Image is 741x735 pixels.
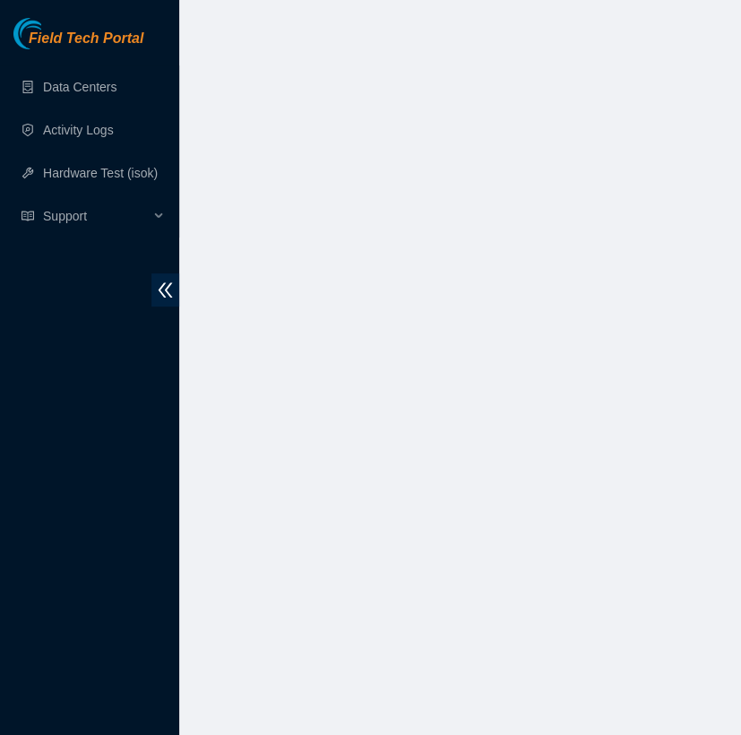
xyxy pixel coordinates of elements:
a: Activity Logs [43,123,114,137]
a: Akamai TechnologiesField Tech Portal [13,32,143,56]
img: Akamai Technologies [13,18,90,49]
span: Field Tech Portal [29,30,143,48]
span: read [22,210,34,222]
span: Support [43,198,149,234]
span: double-left [151,273,179,307]
a: Data Centers [43,80,116,94]
a: Hardware Test (isok) [43,166,158,180]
